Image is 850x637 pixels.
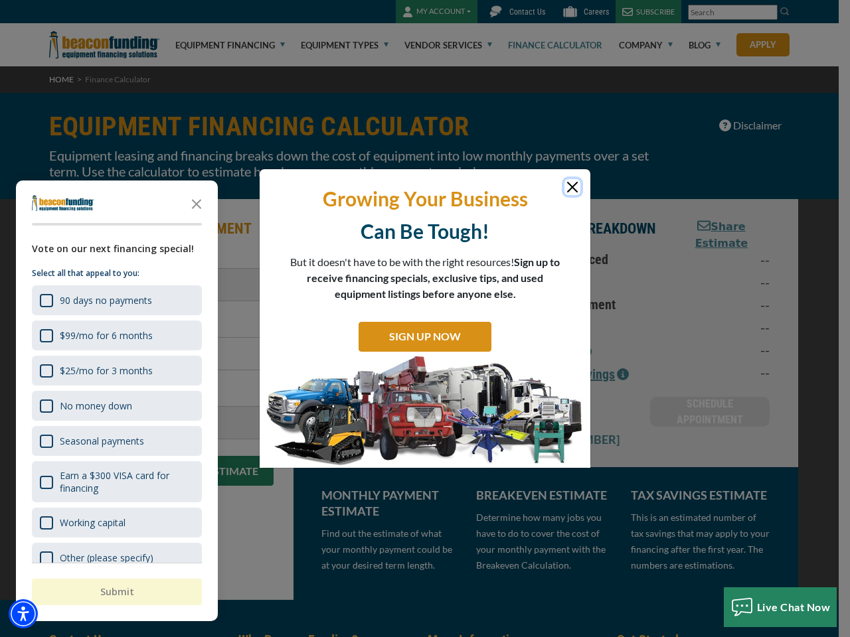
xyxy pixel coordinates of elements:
[290,254,560,302] p: But it doesn't have to be with the right resources!
[260,355,590,468] img: SIGN UP NOW
[9,599,38,628] div: Accessibility Menu
[16,180,218,621] div: Survey
[32,543,202,573] div: Other (please specify)
[359,322,491,352] a: SIGN UP NOW
[32,508,202,537] div: Working capital
[270,186,580,212] p: Growing Your Business
[32,426,202,456] div: Seasonal payments
[32,195,94,211] img: Company logo
[60,399,132,412] div: No money down
[32,461,202,502] div: Earn a $300 VISA card for financing
[32,391,202,421] div: No money down
[60,294,152,307] div: 90 days no payments
[60,329,153,342] div: $99/mo for 6 months
[32,242,202,256] div: Vote on our next financing special!
[32,320,202,350] div: $99/mo for 6 months
[32,267,202,280] p: Select all that appeal to you:
[32,356,202,386] div: $25/mo for 3 months
[757,601,831,613] span: Live Chat Now
[60,516,126,529] div: Working capital
[32,285,202,315] div: 90 days no payments
[564,179,580,195] button: Close
[60,469,194,494] div: Earn a $300 VISA card for financing
[724,587,837,627] button: Live Chat Now
[183,190,210,216] button: Close the survey
[307,255,560,300] span: Sign up to receive financing specials, exclusive tips, and used equipment listings before anyone ...
[60,551,153,564] div: Other (please specify)
[270,218,580,244] p: Can Be Tough!
[60,435,144,447] div: Seasonal payments
[32,579,202,605] button: Submit
[60,364,153,377] div: $25/mo for 3 months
